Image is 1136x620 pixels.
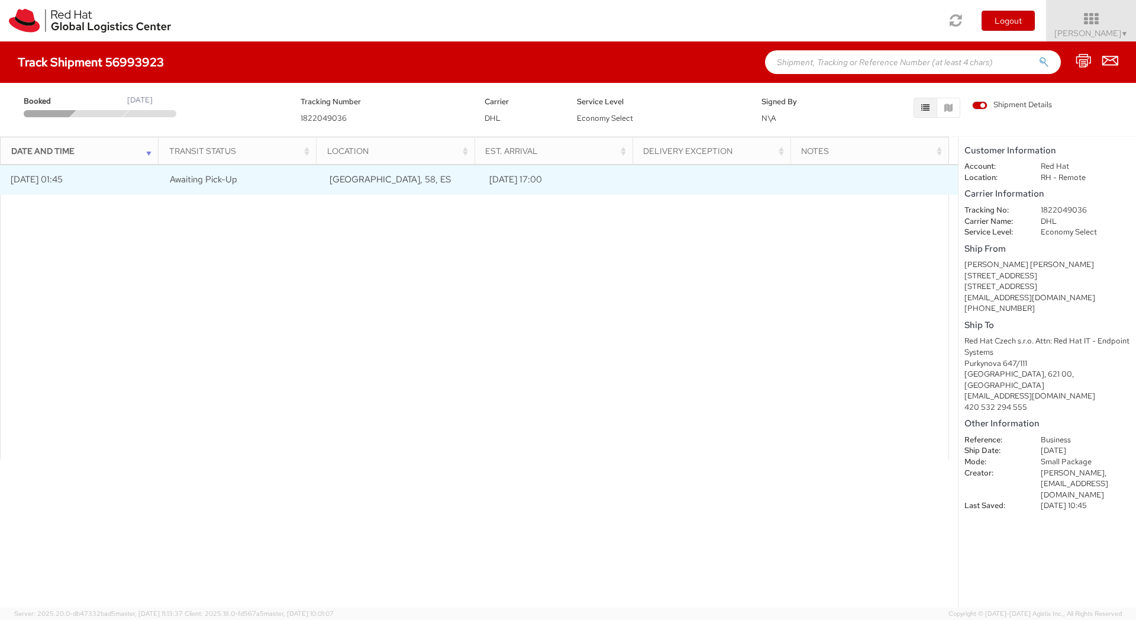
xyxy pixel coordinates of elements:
[643,145,787,157] div: Delivery Exception
[577,98,744,106] h5: Service Level
[9,9,171,33] img: rh-logistics-00dfa346123c4ec078e1.svg
[1041,468,1106,478] span: [PERSON_NAME],
[761,113,776,123] span: N\A
[170,174,237,185] span: Awaiting Pick-Up
[964,391,1130,402] div: [EMAIL_ADDRESS][DOMAIN_NAME]
[115,609,183,618] span: master, [DATE] 11:13:37
[956,500,1032,512] dt: Last Saved:
[964,244,1130,254] h5: Ship From
[127,95,153,106] div: [DATE]
[765,50,1061,74] input: Shipment, Tracking or Reference Number (at least 4 chars)
[972,99,1052,111] span: Shipment Details
[301,113,347,123] span: 1822049036
[485,113,501,123] span: DHL
[964,293,1130,304] div: [EMAIL_ADDRESS][DOMAIN_NAME]
[956,172,1032,184] dt: Location:
[956,435,1032,446] dt: Reference:
[1054,28,1128,38] span: [PERSON_NAME]
[301,98,467,106] h5: Tracking Number
[956,468,1032,479] dt: Creator:
[956,205,1032,216] dt: Tracking No:
[485,98,559,106] h5: Carrier
[982,11,1035,31] button: Logout
[964,259,1130,271] div: [PERSON_NAME] [PERSON_NAME]
[964,303,1130,314] div: [PHONE_NUMBER]
[24,96,75,107] span: Booked
[330,174,451,185] span: Lugo, 58, ES
[964,419,1130,429] h5: Other Information
[1121,29,1128,38] span: ▼
[761,98,836,106] h5: Signed By
[801,145,945,157] div: Notes
[956,457,1032,468] dt: Mode:
[18,56,164,69] h4: Track Shipment 56993923
[956,161,1032,172] dt: Account:
[169,145,313,157] div: Transit Status
[964,320,1130,330] h5: Ship To
[14,609,183,618] span: Server: 2025.20.0-db47332bad5
[964,402,1130,413] div: 420 532 294 555
[327,145,471,157] div: Location
[964,281,1130,293] div: [STREET_ADDRESS]
[964,271,1130,282] div: [STREET_ADDRESS]
[956,227,1032,238] dt: Service Level:
[964,369,1130,391] div: [GEOGRAPHIC_DATA], 621 00, [GEOGRAPHIC_DATA]
[485,145,629,157] div: Est. Arrival
[964,189,1130,199] h5: Carrier Information
[479,165,638,195] td: [DATE] 17:00
[185,609,334,618] span: Client: 2025.18.0-fd567a5
[956,445,1032,457] dt: Ship Date:
[577,113,633,123] span: Economy Select
[11,145,155,157] div: Date and Time
[964,146,1130,156] h5: Customer Information
[956,216,1032,227] dt: Carrier Name:
[964,358,1130,370] div: Purkynova 647/111
[264,609,334,618] span: master, [DATE] 10:01:07
[948,609,1122,619] span: Copyright © [DATE]-[DATE] Agistix Inc., All Rights Reserved
[964,336,1130,358] div: Red Hat Czech s.r.o. Attn: Red Hat IT - Endpoint Systems
[972,99,1052,113] label: Shipment Details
